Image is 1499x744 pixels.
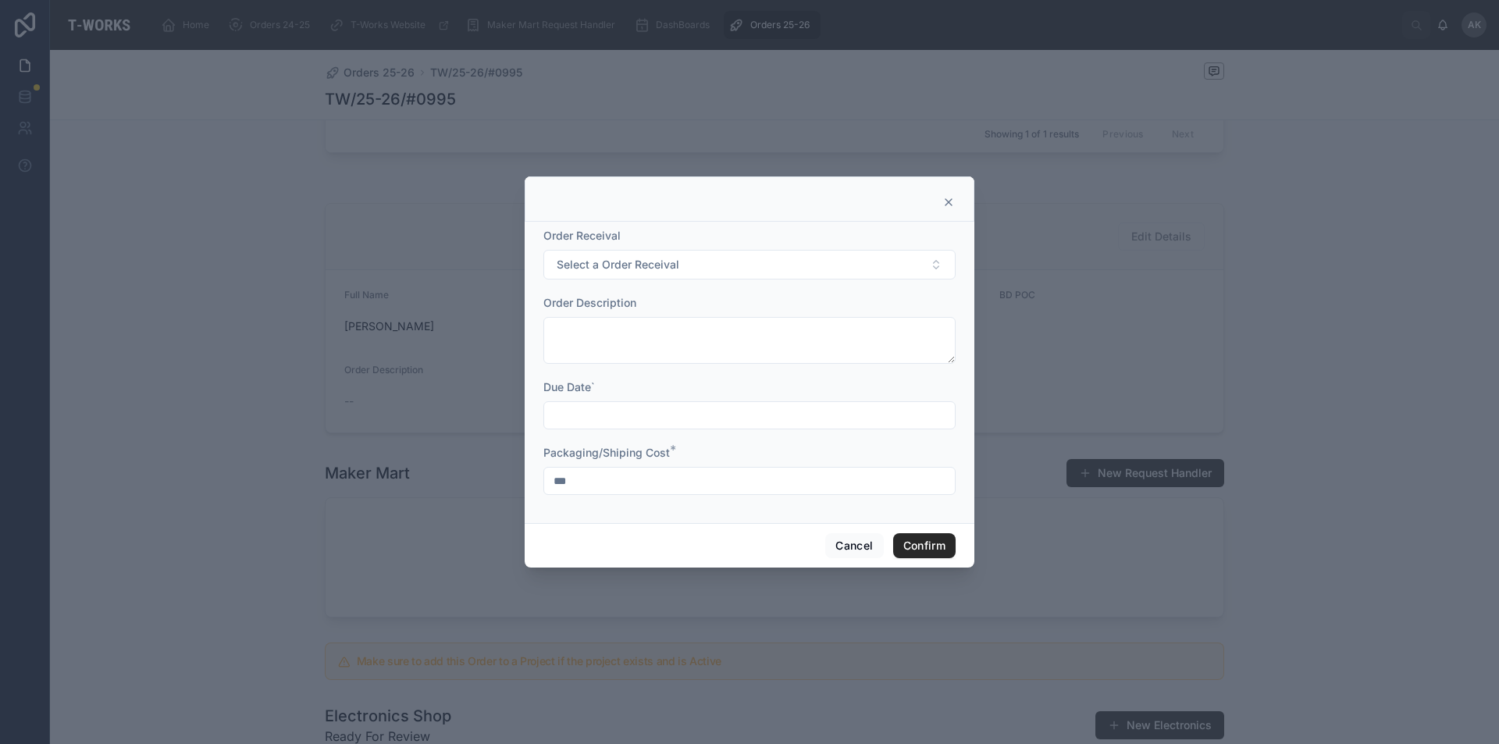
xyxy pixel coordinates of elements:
[543,296,636,309] span: Order Description
[543,446,670,459] span: Packaging/Shiping Cost
[825,533,883,558] button: Cancel
[557,257,679,272] span: Select a Order Receival
[543,229,621,242] span: Order Receival
[543,380,595,393] span: Due Date`
[543,250,956,279] button: Select Button
[893,533,956,558] button: Confirm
